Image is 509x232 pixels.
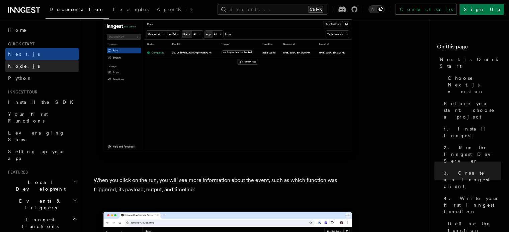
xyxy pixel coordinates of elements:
[441,123,501,142] a: 1. Install Inngest
[396,4,457,15] a: Contact sales
[94,176,361,194] p: When you click on the run, you will see more information about the event, such as which function ...
[459,4,504,15] a: Sign Up
[5,41,34,47] span: Quick start
[437,53,501,72] a: Next.js Quick Start
[8,111,48,124] span: Your first Functions
[444,170,501,190] span: 3. Create an Inngest client
[444,195,501,215] span: 4. Write your first Inngest function
[444,144,501,164] span: 2. Run the Inngest Dev Server
[448,75,501,95] span: Choose Next.js version
[218,4,327,15] button: Search...Ctrl+K
[157,7,192,12] span: AgentKit
[8,51,40,57] span: Next.js
[113,7,149,12] span: Examples
[8,63,40,69] span: Node.js
[368,5,385,13] button: Toggle dark mode
[50,7,105,12] span: Documentation
[8,27,27,33] span: Home
[5,146,79,164] a: Setting up your app
[308,6,323,13] kbd: Ctrl+K
[441,192,501,218] a: 4. Write your first Inngest function
[444,100,501,120] span: Before you start: choose a project
[5,60,79,72] a: Node.js
[8,149,66,161] span: Setting up your app
[5,127,79,146] a: Leveraging Steps
[5,179,73,192] span: Local Development
[5,198,73,211] span: Events & Triggers
[46,2,109,19] a: Documentation
[444,126,501,139] span: 1. Install Inngest
[441,167,501,192] a: 3. Create an Inngest client
[5,24,79,36] a: Home
[5,170,28,175] span: Features
[440,56,501,69] span: Next.js Quick Start
[8,130,65,142] span: Leveraging Steps
[437,43,501,53] h4: On this page
[441,142,501,167] a: 2. Run the Inngest Dev Server
[8,99,77,105] span: Install the SDK
[441,97,501,123] a: Before you start: choose a project
[153,2,196,18] a: AgentKit
[5,176,79,195] button: Local Development
[5,108,79,127] a: Your first Functions
[5,195,79,214] button: Events & Triggers
[5,72,79,84] a: Python
[5,216,72,230] span: Inngest Functions
[5,96,79,108] a: Install the SDK
[5,48,79,60] a: Next.js
[109,2,153,18] a: Examples
[5,89,37,95] span: Inngest tour
[445,72,501,97] a: Choose Next.js version
[8,75,32,81] span: Python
